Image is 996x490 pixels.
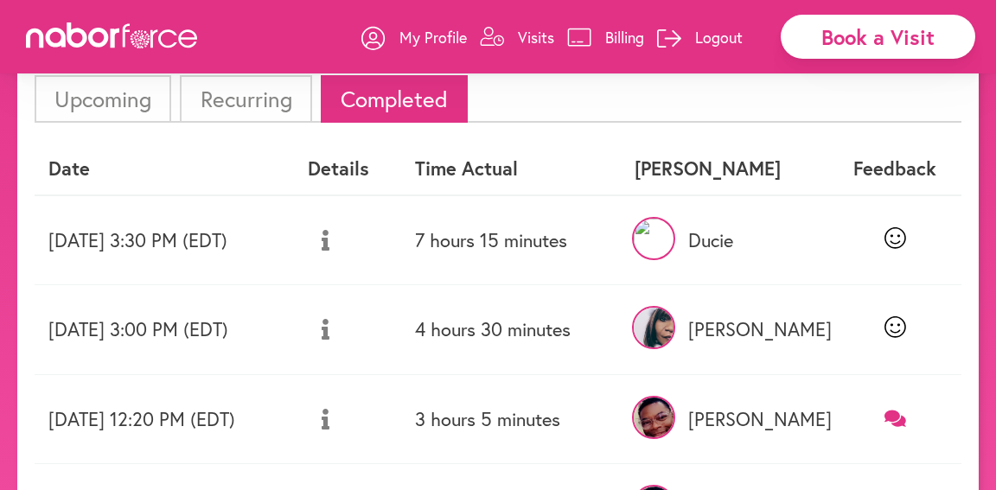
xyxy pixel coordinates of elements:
[35,143,294,194] th: Date
[361,11,467,63] a: My Profile
[35,195,294,285] td: [DATE] 3:30 PM (EDT)
[635,229,814,251] p: Ducie
[695,27,743,48] p: Logout
[635,408,814,430] p: [PERSON_NAME]
[401,374,622,463] td: 3 hours 5 minutes
[399,27,467,48] p: My Profile
[632,217,675,260] img: HcRkt7e3SOigpmXs9hHS
[632,396,675,439] img: kIMAioIKSGvxLeguFBXJ
[401,285,622,374] td: 4 hours 30 minutes
[621,143,828,194] th: [PERSON_NAME]
[401,195,622,285] td: 7 hours 15 minutes
[35,374,294,463] td: [DATE] 12:20 PM (EDT)
[35,75,171,123] li: Upcoming
[180,75,311,123] li: Recurring
[35,285,294,374] td: [DATE] 3:00 PM (EDT)
[781,15,975,59] div: Book a Visit
[605,27,644,48] p: Billing
[657,11,743,63] a: Logout
[321,75,468,123] li: Completed
[567,11,644,63] a: Billing
[401,143,622,194] th: Time Actual
[632,306,675,349] img: 53UJdjowTqex13pVMlfI
[635,318,814,340] p: [PERSON_NAME]
[480,11,554,63] a: Visits
[518,27,554,48] p: Visits
[294,143,400,194] th: Details
[829,143,961,194] th: Feedback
